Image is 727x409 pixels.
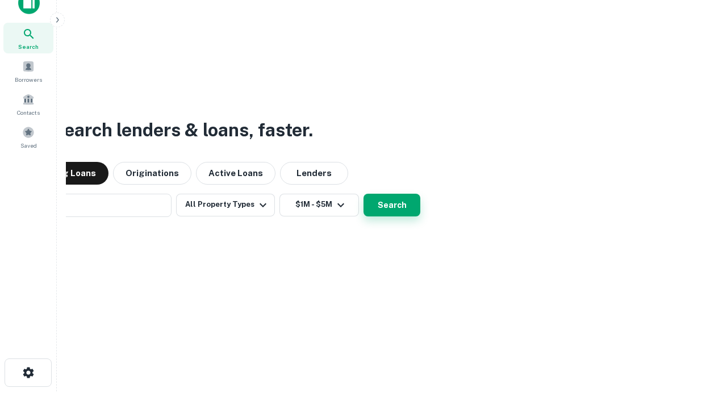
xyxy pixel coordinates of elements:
[3,89,53,119] a: Contacts
[196,162,275,185] button: Active Loans
[20,141,37,150] span: Saved
[3,122,53,152] a: Saved
[52,116,313,144] h3: Search lenders & loans, faster.
[670,318,727,373] iframe: Chat Widget
[17,108,40,117] span: Contacts
[363,194,420,216] button: Search
[3,23,53,53] a: Search
[279,194,359,216] button: $1M - $5M
[15,75,42,84] span: Borrowers
[3,56,53,86] a: Borrowers
[113,162,191,185] button: Originations
[280,162,348,185] button: Lenders
[18,42,39,51] span: Search
[176,194,275,216] button: All Property Types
